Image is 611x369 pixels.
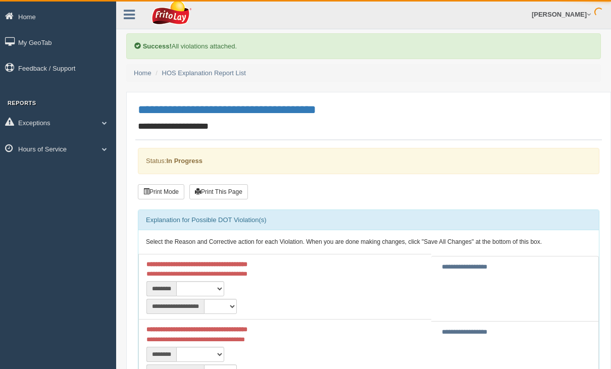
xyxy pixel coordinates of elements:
[138,230,599,254] div: Select the Reason and Corrective action for each Violation. When you are done making changes, cli...
[166,157,202,165] strong: In Progress
[126,33,601,59] div: All violations attached.
[143,42,172,50] b: Success!
[138,184,184,199] button: Print Mode
[189,184,248,199] button: Print This Page
[138,210,599,230] div: Explanation for Possible DOT Violation(s)
[138,148,599,174] div: Status:
[134,69,151,77] a: Home
[162,69,246,77] a: HOS Explanation Report List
